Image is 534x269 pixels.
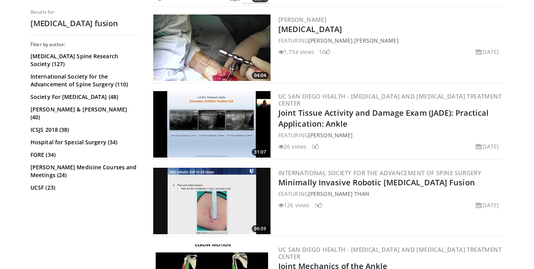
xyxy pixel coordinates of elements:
span: 04:04 [252,72,269,79]
a: [PERSON_NAME] [354,37,398,44]
img: 68f80066-be09-4a57-a747-30b4a07a4f48.300x170_q85_crop-smart_upscale.jpg [153,168,271,234]
li: 126 views [278,201,310,209]
a: Society For [MEDICAL_DATA] (48) [30,93,138,101]
li: [DATE] [476,201,499,209]
li: 1,734 views [278,48,314,56]
a: UC San Diego Health - [MEDICAL_DATA] and [MEDICAL_DATA] Treatment Center [278,246,502,260]
div: FEATURING [278,190,502,198]
h2: [MEDICAL_DATA] fusion [30,18,140,29]
li: 1 [311,142,319,151]
a: Joint Tissue Activity and Damage Exam (JADE): Practical Application: Ankle [278,108,489,129]
div: FEATURING , [278,36,502,45]
span: 31:07 [252,149,269,156]
a: [MEDICAL_DATA] [278,24,342,34]
li: [DATE] [476,142,499,151]
img: f2cf6578-e068-444d-863e-805e7a418b97.300x170_q85_crop-smart_upscale.jpg [153,91,271,158]
li: 10 [319,48,330,56]
a: ICSJS 2018 (38) [30,126,138,134]
a: 06:59 [153,168,271,234]
img: 22ffc61e-2733-46d7-9c99-0e04274eebcb.300x170_q85_crop-smart_upscale.jpg [153,14,271,81]
a: UCSF (23) [30,184,138,192]
a: [PERSON_NAME] [308,131,353,139]
a: [PERSON_NAME] & [PERSON_NAME] (40) [30,106,138,121]
a: Minimally Invasive Robotic [MEDICAL_DATA] Fusion [278,177,475,188]
a: 31:07 [153,91,271,158]
a: Hospital for Special Surgery (34) [30,138,138,146]
h3: Filter by author: [30,41,140,48]
a: [PERSON_NAME] [278,16,326,23]
a: 04:04 [153,14,271,81]
p: Results for: [30,9,140,15]
li: 26 views [278,142,306,151]
a: UC San Diego Health - [MEDICAL_DATA] and [MEDICAL_DATA] Treatment Center [278,92,502,107]
a: [PERSON_NAME] [308,37,353,44]
div: FEATURING [278,131,502,139]
li: [DATE] [476,48,499,56]
span: 06:59 [252,225,269,232]
a: International Society for the Advancement of Spine Surgery [278,169,481,177]
a: International Society for the Advancement of Spine Surgery (110) [30,73,138,88]
a: [PERSON_NAME] Medicine Courses and Meetings (24) [30,163,138,179]
a: [PERSON_NAME] Than [308,190,369,197]
li: 1 [314,201,322,209]
a: FORE (34) [30,151,138,159]
a: [MEDICAL_DATA] Spine Research Society (127) [30,52,138,68]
